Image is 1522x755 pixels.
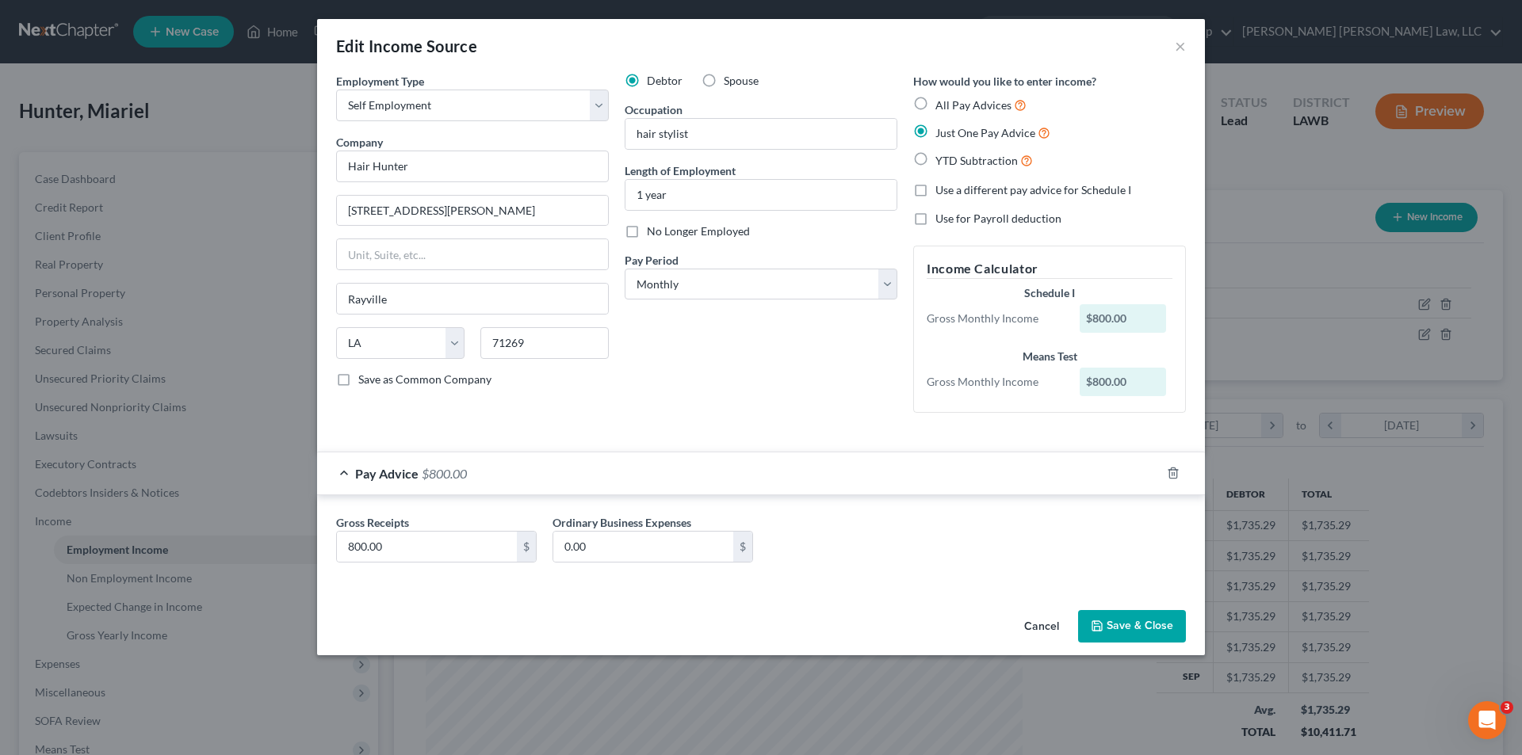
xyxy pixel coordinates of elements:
input: Enter city... [337,284,608,314]
div: $ [733,532,752,562]
button: × [1175,36,1186,55]
input: Unit, Suite, etc... [337,239,608,269]
span: YTD Subtraction [935,154,1018,167]
div: $800.00 [1080,368,1167,396]
input: ex: 2 years [625,180,897,210]
span: Company [336,135,383,149]
span: $800.00 [422,466,467,481]
label: Occupation [625,101,683,118]
label: Ordinary Business Expenses [553,514,691,531]
div: Means Test [927,349,1172,364]
span: No Longer Employed [647,224,750,238]
span: Just One Pay Advice [935,126,1035,139]
span: Spouse [724,74,759,87]
input: 0.00 [553,532,733,562]
div: Gross Monthly Income [919,311,1072,326]
button: Cancel [1011,612,1072,643]
span: 3 [1501,701,1513,714]
label: How would you like to enter income? [913,73,1096,90]
iframe: Intercom live chat [1468,701,1506,739]
button: Save & Close [1078,610,1186,643]
label: Gross Receipts [336,514,409,531]
div: Schedule I [927,285,1172,301]
span: Use for Payroll deduction [935,212,1061,225]
input: Enter zip... [480,327,609,359]
h5: Income Calculator [927,259,1172,279]
input: -- [625,119,897,149]
span: Employment Type [336,74,424,88]
input: Enter address... [337,196,608,226]
div: Gross Monthly Income [919,374,1072,390]
span: Use a different pay advice for Schedule I [935,183,1131,196]
div: $800.00 [1080,304,1167,333]
div: Edit Income Source [336,35,477,57]
span: Pay Advice [355,466,419,481]
div: $ [517,532,536,562]
span: Pay Period [625,254,679,267]
span: Save as Common Company [358,372,491,386]
span: Debtor [647,74,683,87]
input: Search company by name... [336,151,609,182]
label: Length of Employment [625,162,736,179]
input: 0.00 [337,532,517,562]
span: All Pay Advices [935,98,1011,112]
